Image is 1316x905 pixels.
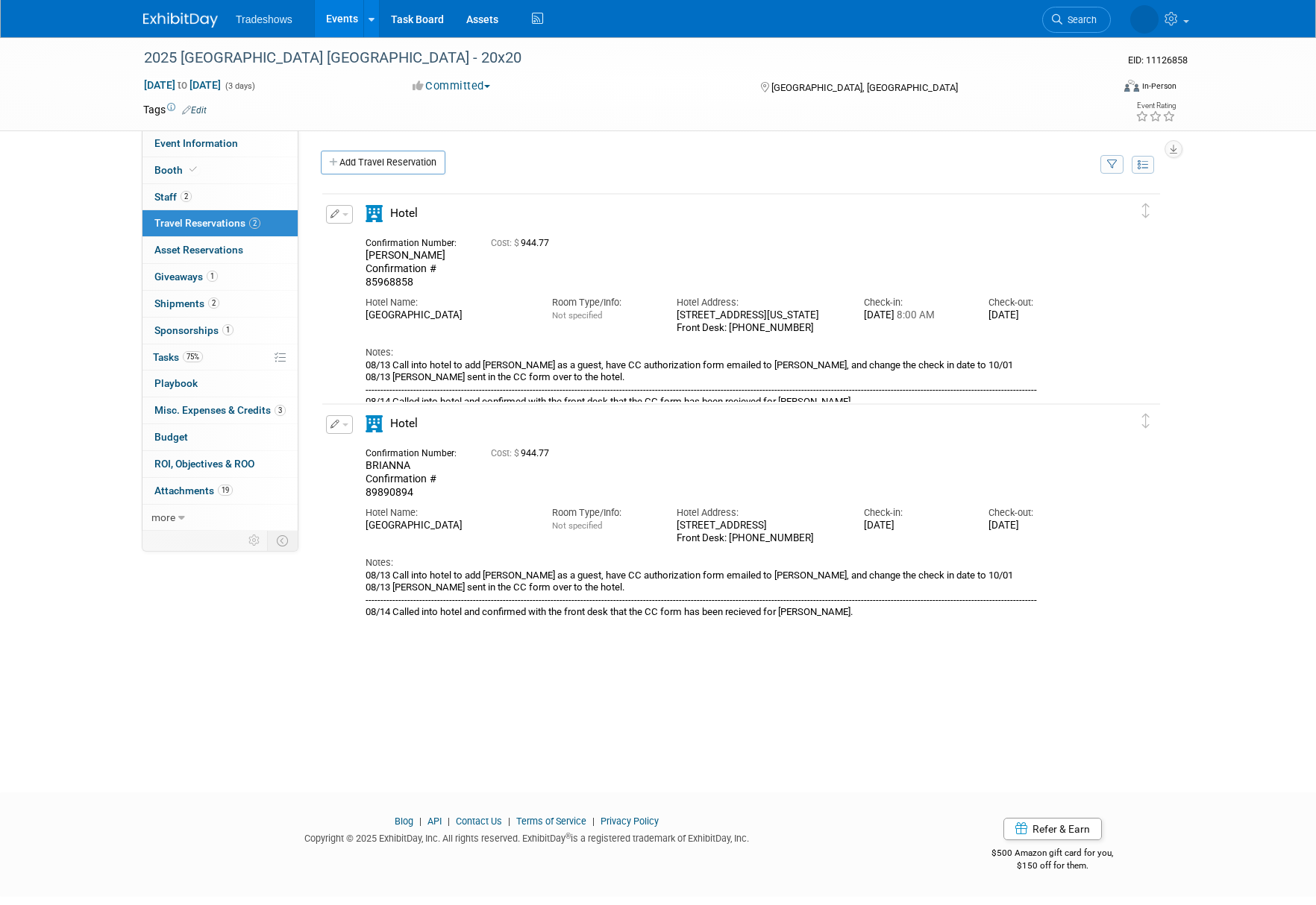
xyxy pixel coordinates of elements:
[151,511,175,523] span: more
[933,860,1174,872] div: $150 off for them.
[677,506,841,520] div: Hotel Address:
[864,506,966,520] div: Check-in:
[154,164,200,176] span: Booth
[864,309,966,322] div: [DATE]
[142,291,298,317] a: Shipments2
[491,238,521,248] span: Cost: $
[154,458,254,470] span: ROI, Objectives & ROO
[988,520,1091,532] div: [DATE]
[189,165,197,174] i: Booth reservation complete
[366,520,530,532] div: [GEOGRAPHIC_DATA]
[142,478,298,504] a: Attachments19
[143,13,218,28] img: ExhibitDay
[249,218,260,229] span: 2
[366,415,383,432] i: Hotel
[589,816,598,827] span: |
[154,324,234,336] span: Sponsorships
[183,351,203,362] span: 75%
[143,102,207,117] td: Tags
[143,828,910,845] div: Copyright © 2025 ExhibitDay, Inc. All rights reserved. ExhibitDay is a registered trademark of Ex...
[366,506,530,520] div: Hotel Name:
[1142,414,1150,429] i: Click and drag to move item
[142,424,298,450] a: Budget
[208,297,219,309] span: 2
[142,130,298,157] a: Event Information
[864,296,966,309] div: Check-in:
[491,448,521,458] span: Cost: $
[154,377,198,389] span: Playbook
[268,531,298,550] td: Toggle Event Tabs
[1135,102,1176,110] div: Event Rating
[366,570,1091,619] div: 08/13 Call into hotel to add [PERSON_NAME] as a guest, have CC authorization form emailed to [PER...
[988,296,1091,309] div: Check-out:
[142,451,298,477] a: ROI, Objectives & ROO
[444,816,454,827] span: |
[516,816,586,827] a: Terms of Service
[771,82,958,93] span: [GEOGRAPHIC_DATA], [GEOGRAPHIC_DATA]
[142,210,298,236] a: Travel Reservations2
[427,816,442,827] a: API
[366,249,445,287] span: [PERSON_NAME] Confirmation # 85968858
[366,556,1091,570] div: Notes:
[1062,14,1097,25] span: Search
[1128,54,1188,66] span: Event ID: 11126858
[154,404,286,416] span: Misc. Expenses & Credits
[142,237,298,263] a: Asset Reservations
[142,157,298,183] a: Booth
[366,346,1091,359] div: Notes:
[366,309,530,322] div: [GEOGRAPHIC_DATA]
[1042,7,1111,33] a: Search
[677,520,841,545] div: [STREET_ADDRESS] Front Desk: [PHONE_NUMBER]
[207,271,218,282] span: 1
[1124,80,1139,92] img: Format-Inperson.png
[1141,81,1176,92] div: In-Person
[988,309,1091,322] div: [DATE]
[242,531,268,550] td: Personalize Event Tab Strip
[491,448,555,458] span: 944.77
[416,816,425,827] span: |
[153,351,203,363] span: Tasks
[139,45,1088,72] div: 2025 [GEOGRAPHIC_DATA] [GEOGRAPHIC_DATA] - 20x20
[1003,818,1102,840] a: Refer & Earn
[275,405,286,416] span: 3
[988,506,1091,520] div: Check-out:
[390,417,418,430] span: Hotel
[390,206,418,220] span: Hotel
[456,816,502,827] a: Contact Us
[142,264,298,290] a: Giveaways1
[222,324,234,335] span: 1
[142,184,298,210] a: Staff2
[677,296,841,309] div: Hotel Address:
[236,13,292,25] span: Tradeshows
[321,151,445,174] a: Add Travel Reservation
[366,459,436,497] span: BRIANNA Confirmation # 89890894
[1023,78,1176,100] div: Event Format
[143,78,222,92] span: [DATE] [DATE]
[504,816,514,827] span: |
[407,78,496,94] button: Committed
[894,309,935,321] span: 8:00 AM
[366,233,469,249] div: Confirmation Number:
[218,485,233,496] span: 19
[366,444,469,459] div: Confirmation Number:
[154,431,188,443] span: Budget
[142,344,298,370] a: Tasks75%
[154,244,243,256] span: Asset Reservations
[142,370,298,397] a: Playbook
[224,81,255,91] span: (3 days)
[181,191,192,202] span: 2
[142,397,298,423] a: Misc. Expenses & Credits3
[154,217,260,229] span: Travel Reservations
[154,137,238,149] span: Event Information
[366,296,530,309] div: Hotel Name:
[552,296,654,309] div: Room Type/Info:
[142,505,298,531] a: more
[154,191,192,203] span: Staff
[366,359,1091,409] div: 08/13 Call into hotel to add [PERSON_NAME] as a guest, have CC authorization form emailed to [PER...
[1130,5,1159,34] img: Linda Yilmazian
[142,318,298,344] a: Sponsorships1
[552,310,602,321] span: Not specified
[552,506,654,520] div: Room Type/Info:
[175,79,189,91] span: to
[154,297,219,309] span: Shipments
